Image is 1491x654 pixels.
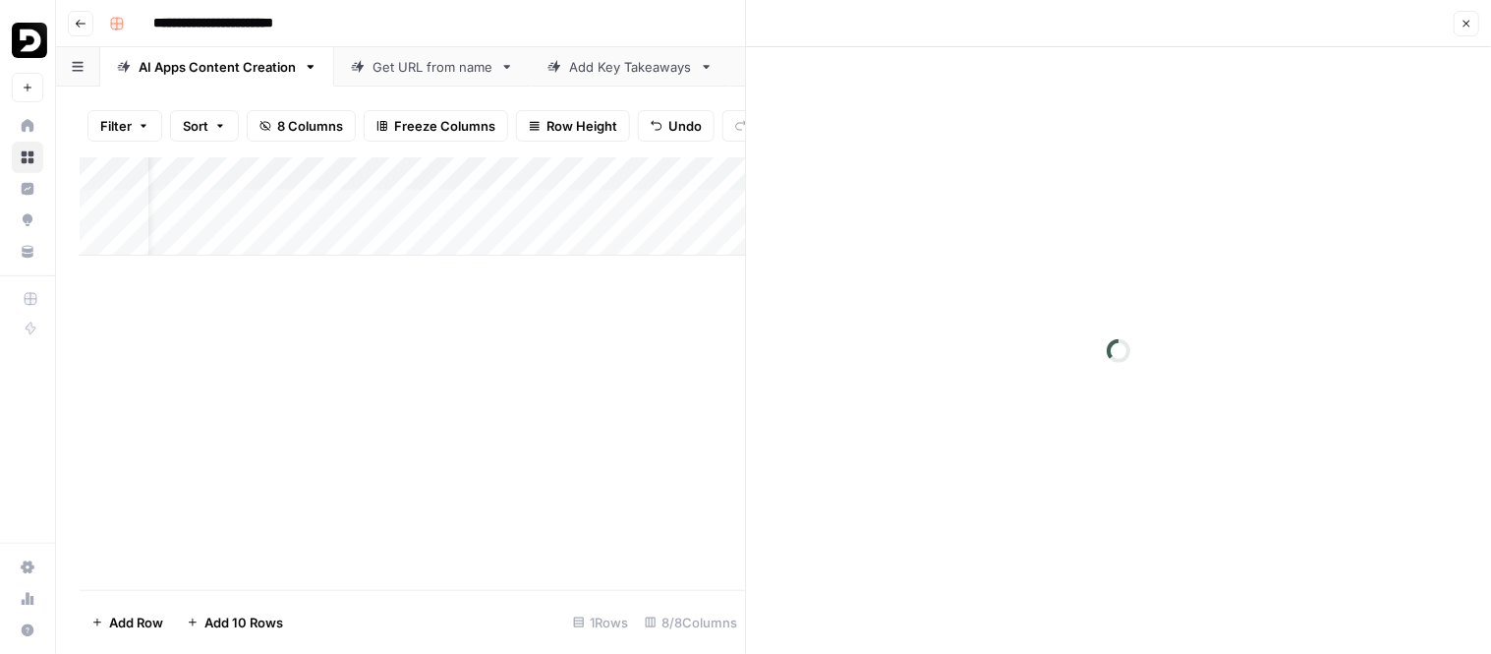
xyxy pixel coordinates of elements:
[12,23,47,58] img: Deepgram Logo
[100,116,132,136] span: Filter
[80,607,175,638] button: Add Row
[87,110,162,142] button: Filter
[139,57,296,77] div: AI Apps Content Creation
[12,205,43,236] a: Opportunities
[364,110,508,142] button: Freeze Columns
[12,16,43,65] button: Workspace: Deepgram
[100,47,334,87] a: AI Apps Content Creation
[565,607,637,638] div: 1 Rows
[516,110,630,142] button: Row Height
[204,613,283,632] span: Add 10 Rows
[175,607,295,638] button: Add 10 Rows
[12,615,43,646] button: Help + Support
[637,607,746,638] div: 8/8 Columns
[12,173,43,205] a: Insights
[12,552,43,583] a: Settings
[12,110,43,142] a: Home
[12,236,43,268] a: Your Data
[277,116,343,136] span: 8 Columns
[12,583,43,615] a: Usage
[531,47,730,87] a: Add Key Takeaways
[12,142,43,173] a: Browse
[170,110,239,142] button: Sort
[394,116,495,136] span: Freeze Columns
[546,116,617,136] span: Row Height
[730,47,905,87] a: Category sorter
[109,613,163,632] span: Add Row
[183,116,208,136] span: Sort
[247,110,356,142] button: 8 Columns
[334,47,531,87] a: Get URL from name
[373,57,492,77] div: Get URL from name
[668,116,702,136] span: Undo
[638,110,715,142] button: Undo
[569,57,692,77] div: Add Key Takeaways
